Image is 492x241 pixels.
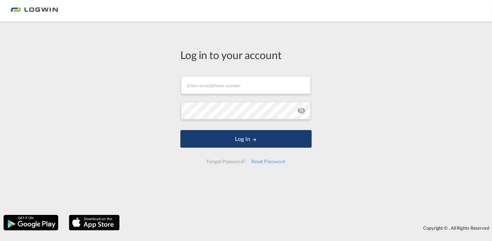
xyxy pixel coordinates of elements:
img: bc73a0e0d8c111efacd525e4c8ad7d32.png [11,3,58,19]
div: Reset Password [248,155,288,168]
button: LOGIN [180,130,312,148]
input: Enter email/phone number [181,76,311,94]
img: apple.png [68,214,120,231]
md-icon: icon-eye-off [297,106,306,115]
div: Log in to your account [180,47,312,62]
div: Forgot Password? [204,155,248,168]
img: google.png [3,214,59,231]
div: Copyright © . All Rights Reserved [123,222,492,234]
